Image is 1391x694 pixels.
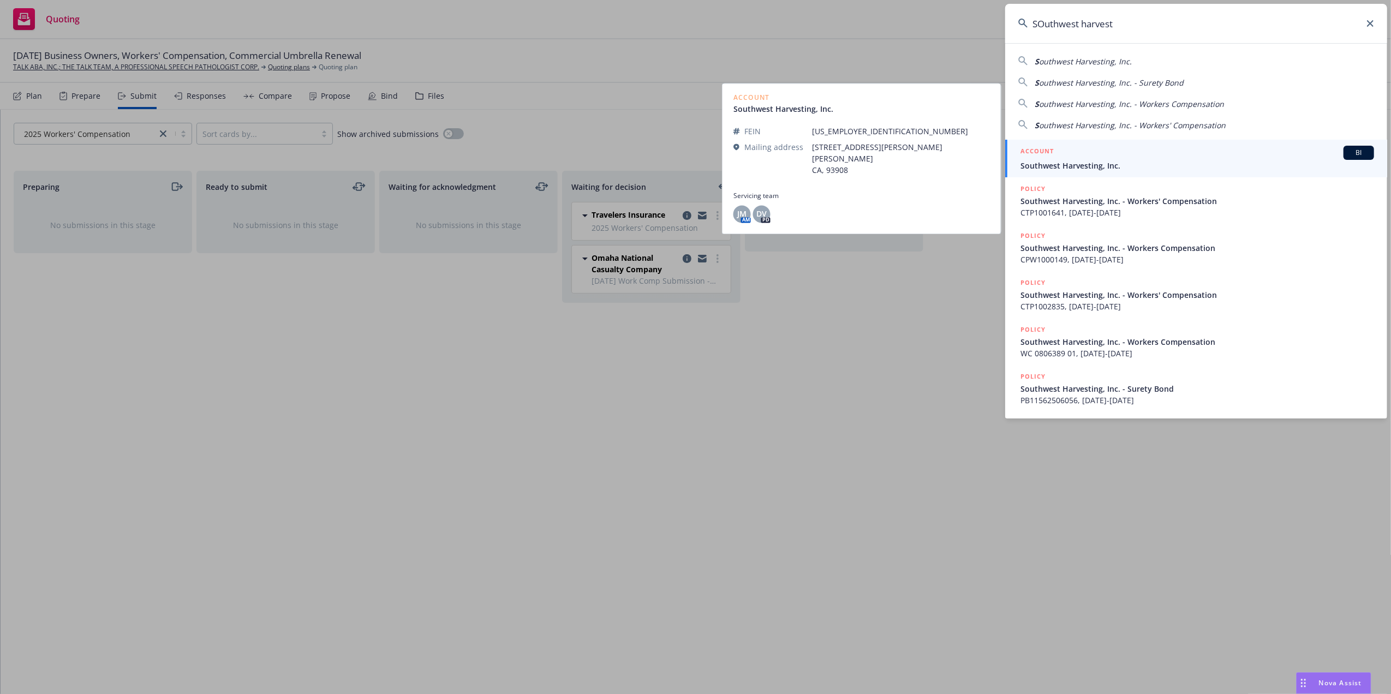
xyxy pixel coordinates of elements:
[1005,4,1387,43] input: Search...
[1005,318,1387,365] a: POLICYSouthwest Harvesting, Inc. - Workers CompensationWC 0806389 01, [DATE]-[DATE]
[1020,195,1374,207] span: Southwest Harvesting, Inc. - Workers' Compensation
[1039,77,1184,88] span: outhwest Harvesting, Inc. - Surety Bond
[1319,678,1362,687] span: Nova Assist
[1005,140,1387,177] a: ACCOUNTBISouthwest Harvesting, Inc.
[1020,254,1374,265] span: CPW1000149, [DATE]-[DATE]
[1020,183,1046,194] h5: POLICY
[1348,148,1370,158] span: BI
[1035,56,1039,67] span: S
[1296,672,1371,694] button: Nova Assist
[1020,207,1374,218] span: CTP1001641, [DATE]-[DATE]
[1020,160,1374,171] span: Southwest Harvesting, Inc.
[1020,324,1046,335] h5: POLICY
[1020,277,1046,288] h5: POLICY
[1020,289,1374,301] span: Southwest Harvesting, Inc. - Workers' Compensation
[1035,77,1039,88] span: S
[1039,120,1226,130] span: outhwest Harvesting, Inc. - Workers' Compensation
[1020,383,1374,394] span: Southwest Harvesting, Inc. - Surety Bond
[1005,271,1387,318] a: POLICYSouthwest Harvesting, Inc. - Workers' CompensationCTP1002835, [DATE]-[DATE]
[1020,230,1046,241] h5: POLICY
[1020,336,1374,348] span: Southwest Harvesting, Inc. - Workers Compensation
[1020,371,1046,382] h5: POLICY
[1297,673,1310,693] div: Drag to move
[1020,242,1374,254] span: Southwest Harvesting, Inc. - Workers Compensation
[1005,224,1387,271] a: POLICYSouthwest Harvesting, Inc. - Workers CompensationCPW1000149, [DATE]-[DATE]
[1020,146,1054,159] h5: ACCOUNT
[1005,177,1387,224] a: POLICYSouthwest Harvesting, Inc. - Workers' CompensationCTP1001641, [DATE]-[DATE]
[1020,348,1374,359] span: WC 0806389 01, [DATE]-[DATE]
[1035,99,1039,109] span: S
[1020,394,1374,406] span: PB11562506056, [DATE]-[DATE]
[1039,99,1224,109] span: outhwest Harvesting, Inc. - Workers Compensation
[1039,56,1132,67] span: outhwest Harvesting, Inc.
[1020,301,1374,312] span: CTP1002835, [DATE]-[DATE]
[1035,120,1039,130] span: S
[1005,365,1387,412] a: POLICYSouthwest Harvesting, Inc. - Surety BondPB11562506056, [DATE]-[DATE]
